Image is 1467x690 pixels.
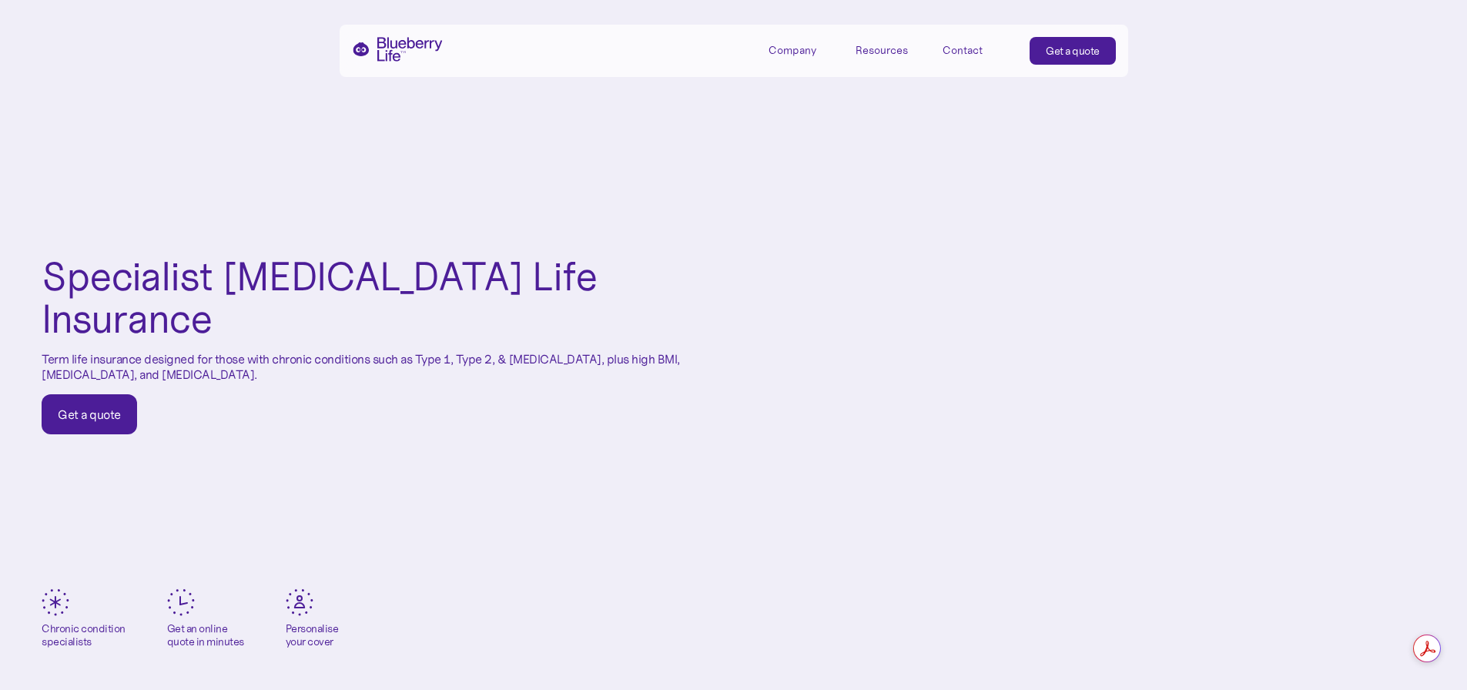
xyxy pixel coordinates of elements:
[42,622,126,648] div: Chronic condition specialists
[943,37,1012,62] a: Contact
[286,622,339,648] div: Personalise your cover
[769,37,838,62] div: Company
[856,37,925,62] div: Resources
[42,256,692,340] h1: Specialist [MEDICAL_DATA] Life Insurance
[42,352,692,381] p: Term life insurance designed for those with chronic conditions such as Type 1, Type 2, & [MEDICAL...
[856,44,908,57] div: Resources
[1030,37,1116,65] a: Get a quote
[167,622,244,648] div: Get an online quote in minutes
[769,44,816,57] div: Company
[1046,43,1100,59] div: Get a quote
[58,407,121,422] div: Get a quote
[352,37,443,62] a: home
[42,394,137,434] a: Get a quote
[943,44,983,57] div: Contact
